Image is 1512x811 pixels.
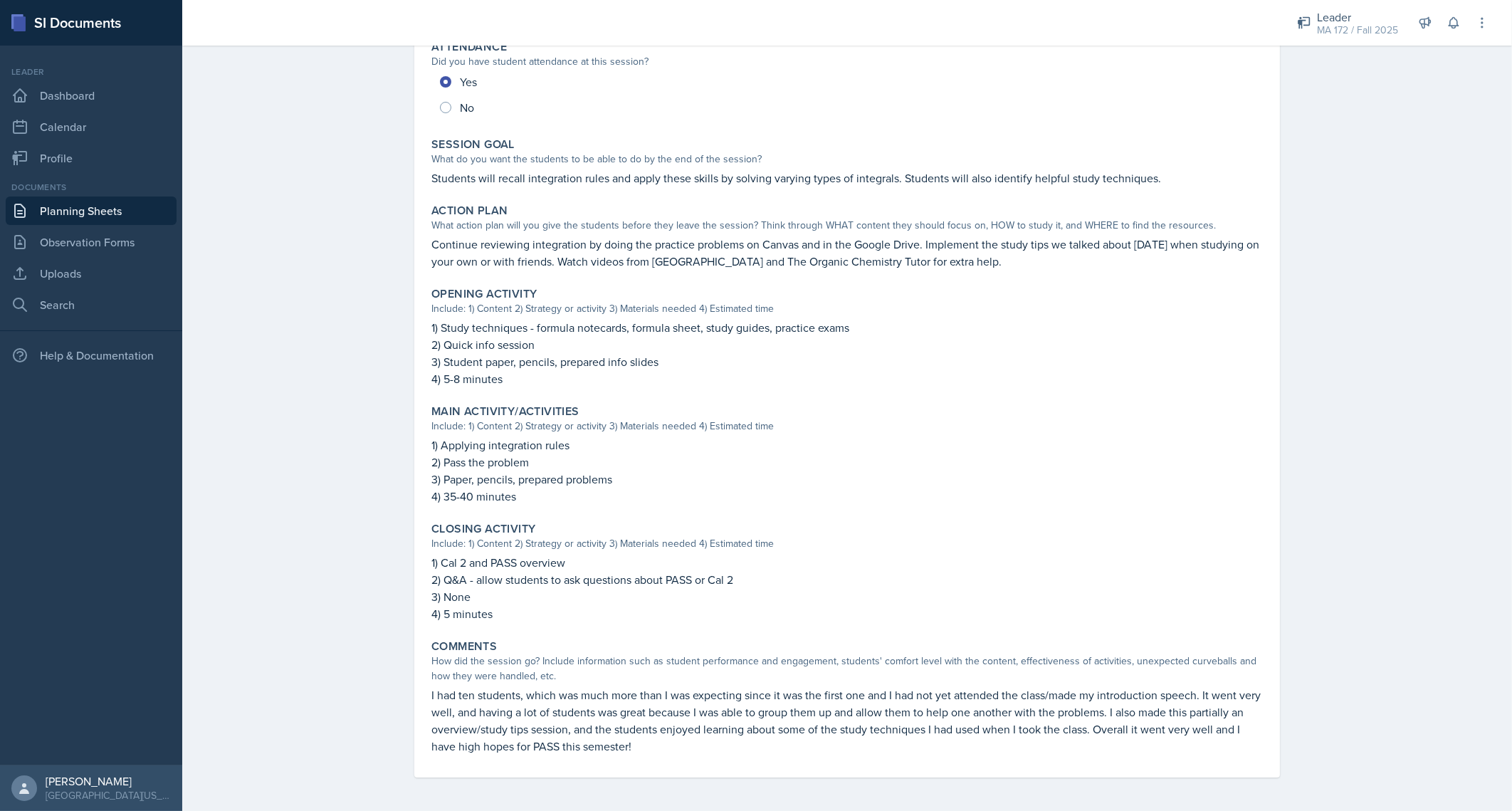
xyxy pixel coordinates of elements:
[431,571,1263,588] p: 2) Q&A - allow students to ask questions about PASS or Cal 2
[6,228,177,256] a: Observation Forms
[431,137,515,152] label: Session Goal
[431,301,1263,316] div: Include: 1) Content 2) Strategy or activity 3) Materials needed 4) Estimated time
[6,259,177,288] a: Uploads
[431,419,1263,434] div: Include: 1) Content 2) Strategy or activity 3) Materials needed 4) Estimated time
[431,588,1263,605] p: 3) None
[46,788,171,802] div: [GEOGRAPHIC_DATA][US_STATE] in [GEOGRAPHIC_DATA]
[431,639,497,654] label: Comments
[431,319,1263,336] p: 1) Study techniques - formula notecards, formula sheet, study guides, practice exams
[431,522,535,536] label: Closing Activity
[6,181,177,194] div: Documents
[6,291,177,319] a: Search
[431,370,1263,387] p: 4) 5-8 minutes
[431,471,1263,488] p: 3) Paper, pencils, prepared problems
[431,287,537,301] label: Opening Activity
[431,353,1263,370] p: 3) Student paper, pencils, prepared info slides
[431,404,579,419] label: Main Activity/Activities
[431,605,1263,622] p: 4) 5 minutes
[1317,9,1398,26] div: Leader
[6,81,177,110] a: Dashboard
[431,236,1263,270] p: Continue reviewing integration by doing the practice problems on Canvas and in the Google Drive. ...
[431,204,508,218] label: Action Plan
[431,436,1263,454] p: 1) Applying integration rules
[431,686,1263,755] p: I had ten students, which was much more than I was expecting since it was the first one and I had...
[6,144,177,172] a: Profile
[431,554,1263,571] p: 1) Cal 2 and PASS overview
[431,152,1263,167] div: What do you want the students to be able to do by the end of the session?
[431,40,507,54] label: Attendance
[6,66,177,78] div: Leader
[6,197,177,225] a: Planning Sheets
[431,218,1263,233] div: What action plan will you give the students before they leave the session? Think through WHAT con...
[431,654,1263,684] div: How did the session go? Include information such as student performance and engagement, students'...
[6,341,177,370] div: Help & Documentation
[431,169,1263,187] p: Students will recall integration rules and apply these skills by solving varying types of integra...
[6,113,177,141] a: Calendar
[431,536,1263,551] div: Include: 1) Content 2) Strategy or activity 3) Materials needed 4) Estimated time
[46,774,171,788] div: [PERSON_NAME]
[1317,23,1398,38] div: MA 172 / Fall 2025
[431,54,1263,69] div: Did you have student attendance at this session?
[431,336,1263,353] p: 2) Quick info session
[431,454,1263,471] p: 2) Pass the problem
[431,488,1263,505] p: 4) 35-40 minutes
